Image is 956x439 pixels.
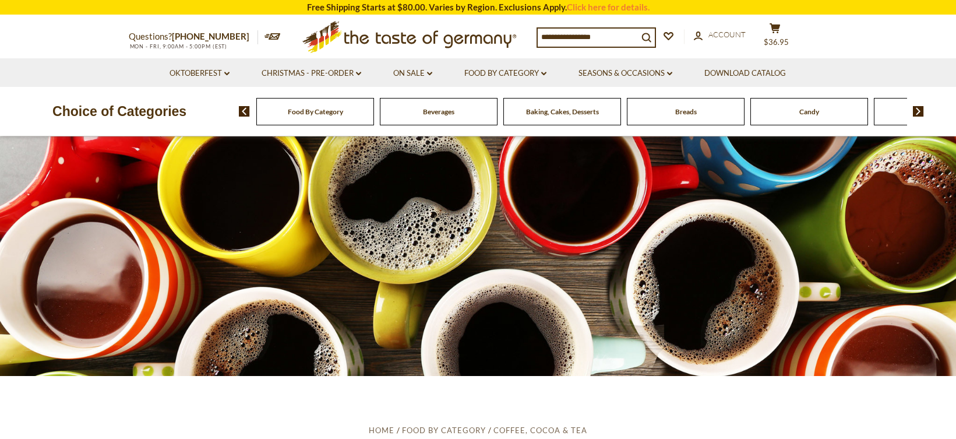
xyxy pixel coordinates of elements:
a: Download Catalog [704,67,786,80]
a: Candy [799,107,819,116]
p: Questions? [129,29,258,44]
span: $36.95 [764,37,789,47]
span: MON - FRI, 9:00AM - 5:00PM (EST) [129,43,228,50]
a: Breads [675,107,697,116]
a: Food By Category [464,67,546,80]
a: [PHONE_NUMBER] [172,31,249,41]
a: Beverages [423,107,454,116]
a: Coffee, Cocoa & Tea [493,426,587,435]
a: Click here for details. [567,2,650,12]
a: Food By Category [288,107,343,116]
a: Account [694,29,746,41]
a: Christmas - PRE-ORDER [262,67,361,80]
a: Food By Category [402,426,486,435]
a: Oktoberfest [170,67,230,80]
button: $36.95 [758,23,793,52]
a: On Sale [393,67,432,80]
a: Home [369,426,394,435]
a: Seasons & Occasions [578,67,672,80]
img: previous arrow [239,106,250,117]
span: Account [708,30,746,39]
a: Baking, Cakes, Desserts [526,107,599,116]
img: next arrow [913,106,924,117]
